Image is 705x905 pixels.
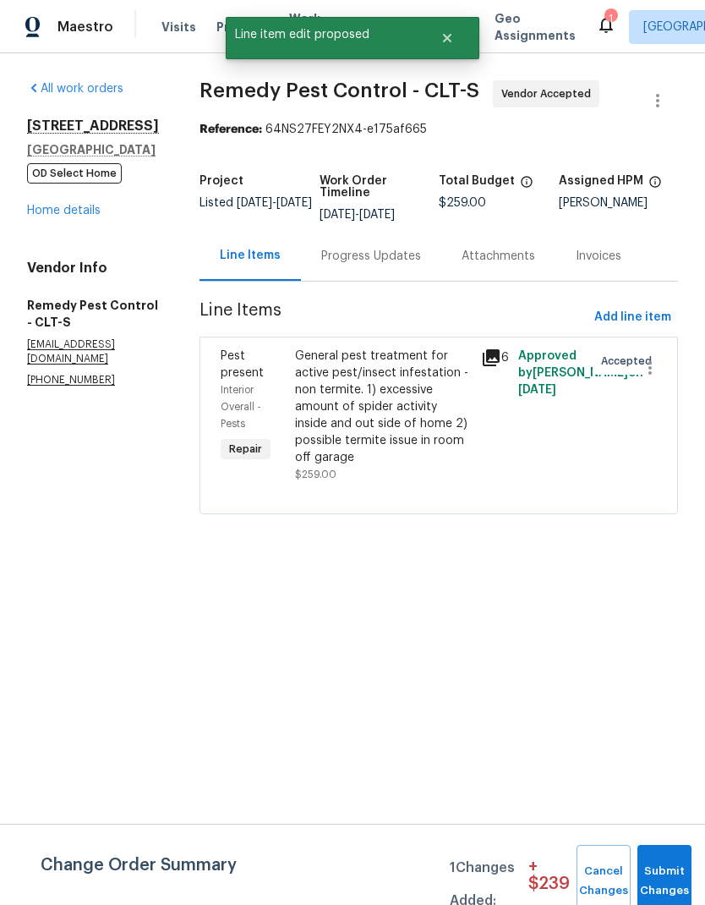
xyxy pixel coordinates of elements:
button: Close [419,21,475,55]
span: Maestro [57,19,113,36]
div: Line Items [220,247,281,264]
a: Home details [27,205,101,217]
span: [DATE] [320,209,355,221]
div: 1 [604,10,616,27]
span: Line Items [199,302,587,333]
span: Accepted [601,353,659,370]
div: 6 [481,348,508,368]
div: 64NS27FEY2NX4-e175af665 [199,121,678,138]
span: Pest present [221,350,264,379]
div: Invoices [576,248,621,265]
div: [PERSON_NAME] [559,197,679,209]
span: [DATE] [518,384,556,396]
span: Line item edit proposed [226,17,419,52]
span: Interior Overall - Pests [221,385,261,429]
span: Listed [199,197,312,209]
span: Approved by [PERSON_NAME] on [518,350,643,396]
span: The hpm assigned to this work order. [648,175,662,197]
h5: Total Budget [439,175,515,187]
a: All work orders [27,83,123,95]
div: Progress Updates [321,248,421,265]
b: Reference: [199,123,262,135]
span: Vendor Accepted [501,85,598,102]
div: Attachments [462,248,535,265]
span: [DATE] [276,197,312,209]
h5: Project [199,175,243,187]
span: Remedy Pest Control - CLT-S [199,80,479,101]
span: [DATE] [237,197,272,209]
div: General pest treatment for active pest/insect infestation - non termite. 1) excessive amount of s... [295,348,471,466]
span: Geo Assignments [495,10,576,44]
span: - [320,209,395,221]
span: - [237,197,312,209]
span: $259.00 [295,469,336,480]
span: $259.00 [439,197,486,209]
h5: Remedy Pest Control - CLT-S [27,297,159,331]
h5: Assigned HPM [559,175,643,187]
span: The total cost of line items that have been proposed by Opendoor. This sum includes line items th... [520,175,533,197]
span: Visits [161,19,196,36]
button: Add line item [587,302,678,333]
span: Add line item [594,307,671,328]
span: [DATE] [359,209,395,221]
span: Repair [222,441,269,458]
span: OD Select Home [27,163,122,184]
span: Projects [216,19,269,36]
h5: Work Order Timeline [320,175,440,199]
span: Work Orders [289,10,332,44]
h4: Vendor Info [27,260,159,277]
